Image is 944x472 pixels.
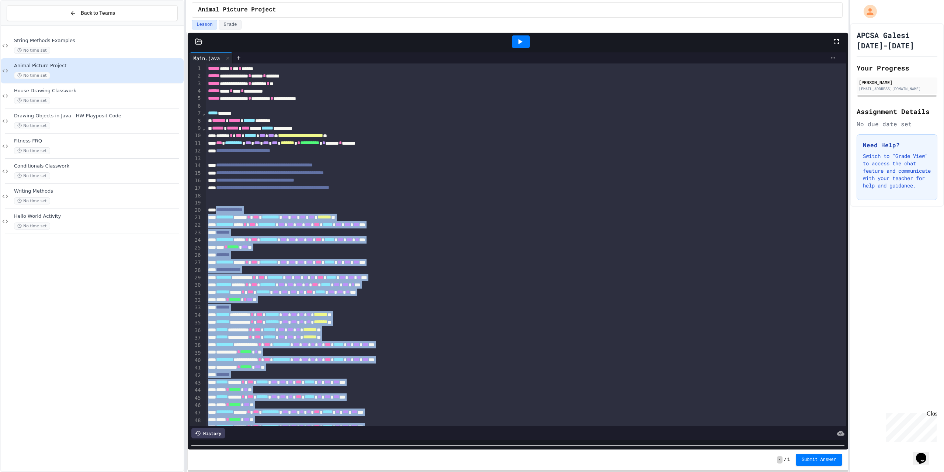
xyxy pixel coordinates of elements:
div: 15 [190,170,202,177]
button: Submit Answer [796,454,842,466]
div: [PERSON_NAME] [859,79,935,86]
div: 32 [190,297,202,304]
button: Lesson [192,20,217,30]
span: No time set [14,197,50,204]
div: 28 [190,267,202,274]
div: 25 [190,244,202,252]
span: Submit Answer [802,457,836,463]
div: 14 [190,162,202,169]
div: 10 [190,132,202,139]
span: No time set [14,172,50,179]
div: 21 [190,214,202,221]
div: 5 [190,95,202,102]
div: 12 [190,147,202,155]
iframe: chat widget [913,442,937,465]
span: Hello World Activity [14,213,182,220]
div: 4 [190,87,202,95]
div: 11 [190,140,202,147]
span: Animal Picture Project [198,6,276,14]
button: Grade [219,20,242,30]
div: 16 [190,177,202,185]
span: No time set [14,47,50,54]
span: Animal Picture Project [14,63,182,69]
h1: APCSA Galesi [DATE]-[DATE] [857,30,937,51]
div: 8 [190,117,202,125]
div: 41 [190,364,202,372]
span: - [777,456,782,464]
div: 31 [190,289,202,297]
div: My Account [856,3,879,20]
span: No time set [14,97,50,104]
div: History [191,428,225,438]
div: 17 [190,185,202,192]
iframe: chat widget [883,410,937,442]
div: 22 [190,221,202,229]
span: No time set [14,223,50,230]
div: 42 [190,372,202,379]
span: Drawing Objects in Java - HW Playposit Code [14,113,182,119]
h2: Assignment Details [857,106,937,117]
div: 24 [190,237,202,244]
div: Main.java [190,52,233,63]
span: No time set [14,72,50,79]
div: 35 [190,319,202,327]
div: 33 [190,304,202,311]
div: 43 [190,379,202,387]
div: 29 [190,274,202,282]
div: 20 [190,207,202,214]
div: Chat with us now!Close [3,3,51,47]
div: 2 [190,72,202,80]
h2: Your Progress [857,63,937,73]
div: 19 [190,199,202,207]
div: 30 [190,282,202,289]
div: 9 [190,125,202,132]
div: 27 [190,259,202,266]
div: 38 [190,342,202,349]
span: Fold line [202,125,205,131]
div: 49 [190,424,202,432]
div: 6 [190,103,202,110]
div: 1 [190,65,202,72]
div: 7 [190,110,202,117]
div: 36 [190,327,202,334]
div: 18 [190,192,202,200]
h3: Need Help? [863,141,931,149]
span: No time set [14,122,50,129]
p: Switch to "Grade View" to access the chat feature and communicate with your teacher for help and ... [863,152,931,189]
button: Back to Teams [7,5,178,21]
div: 39 [190,349,202,357]
span: Back to Teams [81,9,115,17]
div: 23 [190,229,202,237]
span: 1 [787,457,790,463]
span: Fold line [202,110,205,116]
span: / [784,457,787,463]
div: 45 [190,395,202,402]
span: No time set [14,147,50,154]
span: String Methods Examples [14,38,182,44]
div: Main.java [190,54,223,62]
div: 3 [190,80,202,87]
span: Writing Methods [14,188,182,194]
div: 26 [190,252,202,259]
div: 13 [190,155,202,162]
span: House Drawing Classwork [14,88,182,94]
div: 40 [190,357,202,364]
div: 48 [190,417,202,424]
div: 44 [190,387,202,394]
span: Fitness FRQ [14,138,182,144]
div: 47 [190,409,202,417]
div: 37 [190,334,202,342]
div: 46 [190,402,202,409]
div: 34 [190,312,202,319]
span: Conditionals Classwork [14,163,182,169]
div: [EMAIL_ADDRESS][DOMAIN_NAME] [859,86,935,92]
div: No due date set [857,120,937,128]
